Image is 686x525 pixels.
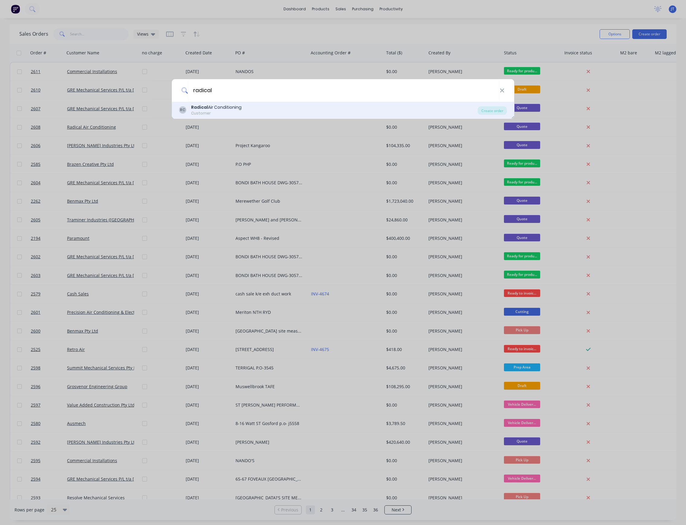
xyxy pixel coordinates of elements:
[191,111,242,116] div: Customer
[188,79,500,102] input: Enter a customer name to create a new order...
[478,106,507,115] div: Create order
[179,106,186,114] div: RC
[191,104,242,111] div: Air Conditioning
[191,104,208,110] b: Radical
